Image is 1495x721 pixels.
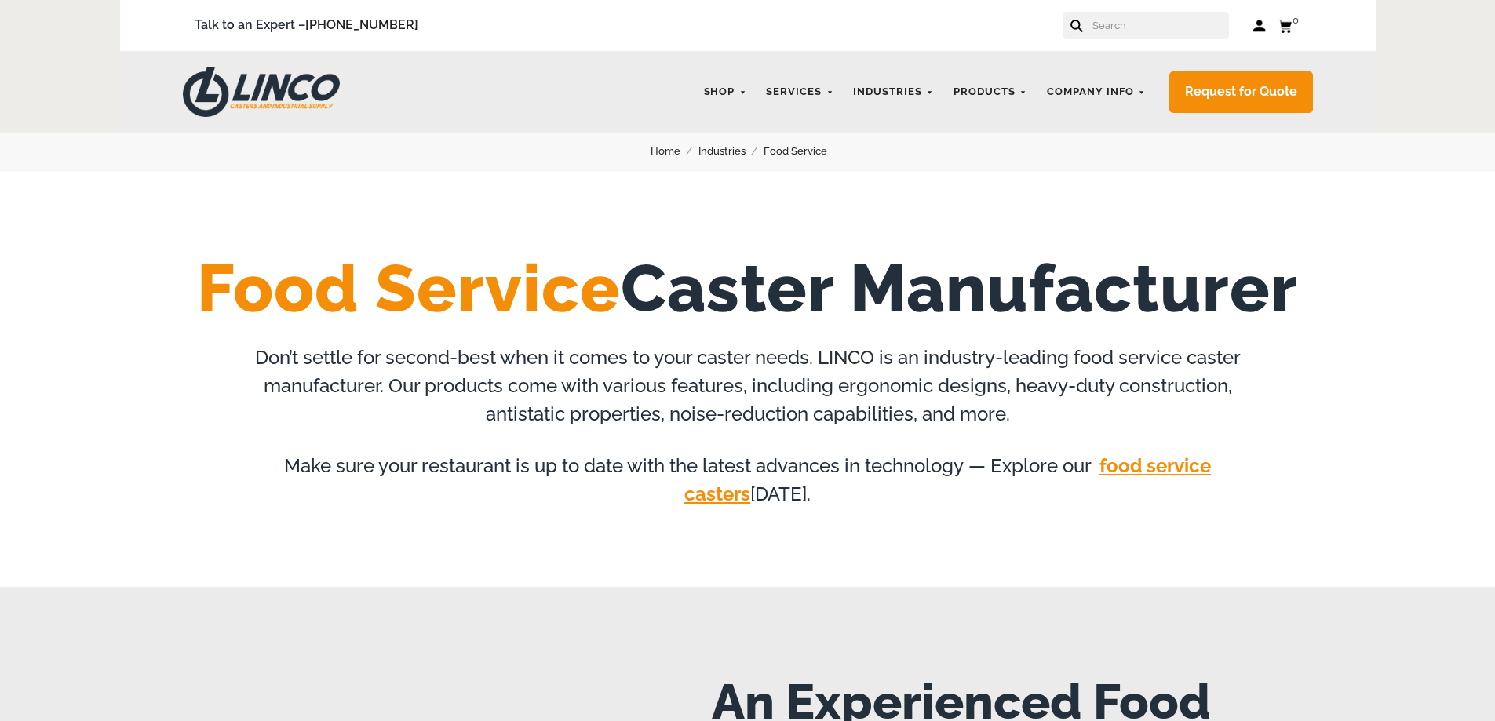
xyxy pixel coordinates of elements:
[758,77,841,107] a: Services
[132,249,1364,328] h1: Caster Manufacturer
[946,77,1035,107] a: Products
[1293,14,1299,26] span: 0
[253,428,1242,508] p: Make sure your restaurant is up to date with the latest advances in technology — Explore our [DATE].
[1253,18,1266,34] a: Log in
[305,17,418,32] a: [PHONE_NUMBER]
[845,77,942,107] a: Industries
[764,143,845,160] a: Food Service
[696,77,755,107] a: Shop
[1091,12,1229,39] input: Search
[183,67,340,117] img: LINCO CASTERS & INDUSTRIAL SUPPLY
[1169,71,1313,113] a: Request for Quote
[1278,16,1300,35] a: 0
[698,143,764,160] a: Industries
[651,143,698,160] a: Home
[253,344,1242,428] p: Don’t settle for second-best when it comes to your caster needs. LINCO is an industry-leading foo...
[195,15,418,36] span: Talk to an Expert –
[1039,77,1154,107] a: Company Info
[197,249,621,327] span: Food Service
